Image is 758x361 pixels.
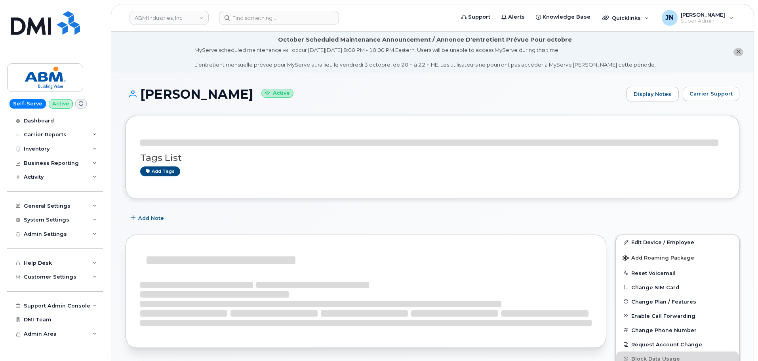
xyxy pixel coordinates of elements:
span: Carrier Support [689,90,733,97]
button: close notification [733,48,743,56]
h3: Tags List [140,153,725,163]
div: October Scheduled Maintenance Announcement / Annonce D'entretient Prévue Pour octobre [278,36,572,44]
div: MyServe scheduled maintenance will occur [DATE][DATE] 8:00 PM - 10:00 PM Eastern. Users will be u... [194,46,656,69]
button: Request Account Change [616,337,739,351]
a: Display Notes [626,87,679,102]
button: Add Note [126,211,171,225]
button: Change Phone Number [616,323,739,337]
span: Enable Call Forwarding [631,313,695,319]
small: Active [261,89,293,98]
span: Add Note [138,214,164,222]
h1: [PERSON_NAME] [126,87,622,101]
button: Change SIM Card [616,280,739,294]
a: Add tags [140,166,180,176]
span: Change Plan / Features [631,298,696,304]
button: Carrier Support [683,87,739,101]
button: Change Plan / Features [616,294,739,309]
button: Enable Call Forwarding [616,309,739,323]
button: Add Roaming Package [616,249,739,265]
button: Reset Voicemail [616,266,739,280]
span: Add Roaming Package [623,255,694,262]
a: Edit Device / Employee [616,235,739,249]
